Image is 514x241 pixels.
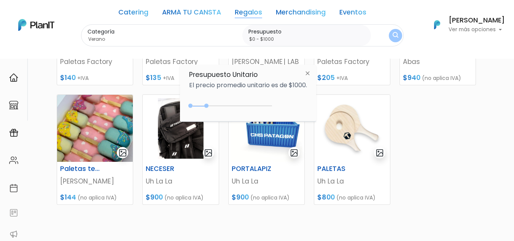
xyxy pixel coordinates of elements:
[146,57,215,67] p: Paletas Factory
[422,74,461,82] span: (no aplica IVA)
[393,32,398,39] img: search_button-432b6d5273f82d61273b3651a40e1bd1b912527efae98b1b7a1b2c0702e16a8d.svg
[449,27,505,32] p: Ver más opciones
[162,9,221,18] a: ARMÁ TU CANSTA
[27,62,49,68] strong: PLAN IT
[429,16,446,33] img: PlanIt Logo
[314,95,390,162] img: thumb_Captura_de_pantalla_2025-09-04_170203.png
[229,95,304,162] img: thumb_Dise%C3%B1o_sin_t%C3%ADtulo_-_2024-12-05T122611.300.png
[146,176,215,186] p: Uh La La
[232,193,249,202] span: $900
[78,194,117,201] span: (no aplica IVA)
[76,46,92,61] span: J
[232,176,301,186] p: Uh La La
[227,165,280,173] h6: PORTALAPIZ
[57,94,133,205] a: gallery-light Paletas tematicas [PERSON_NAME] $144 (no aplica IVA)
[18,19,54,31] img: PlanIt Logo
[248,28,368,36] label: Presupuesto
[61,46,76,61] img: user_04fe99587a33b9844688ac17b531be2b.png
[317,193,335,202] span: $800
[189,82,307,88] p: El precio promedio unitario es de $1000.
[339,9,366,18] a: Eventos
[146,193,163,202] span: $900
[60,193,76,202] span: $144
[27,70,127,95] p: Ya probaste PlanitGO? Vas a poder automatizarlas acciones de todo el año. Escribinos para saber más!
[403,73,420,82] span: $940
[20,53,134,101] div: PLAN IT Ya probaste PlanitGO? Vas a poder automatizarlas acciones de todo el año. Escribinos para...
[142,94,219,205] a: gallery-light NECESER Uh La La $900 (no aplica IVA)
[232,57,301,67] p: [PERSON_NAME] LAB
[317,176,387,186] p: Uh La La
[189,71,307,79] h6: Presupuesto Unitario
[317,73,335,82] span: $205
[118,9,148,18] a: Catering
[228,94,305,205] a: gallery-light PORTALAPIZ Uh La La $900 (no aplica IVA)
[40,116,116,123] span: ¡Escríbenos!
[60,57,130,67] p: Paletas Factory
[314,94,390,205] a: gallery-light PALETAS Uh La La $800 (no aplica IVA)
[290,148,299,157] img: gallery-light
[9,128,18,137] img: campaigns-02234683943229c281be62815700db0a1741e53638e28bf9629b52c665b00959.svg
[77,74,89,82] span: +IVA
[118,58,129,69] i: keyboard_arrow_down
[9,101,18,110] img: marketplace-4ceaa7011d94191e9ded77b95e3339b90024bf715f7c57f8cf31f2d8c509eaba.svg
[301,66,315,80] img: close-6986928ebcb1d6c9903e3b54e860dbc4d054630f23adef3a32610726dff6a82b.svg
[9,208,18,217] img: feedback-78b5a0c8f98aac82b08bfc38622c3050aee476f2c9584af64705fc4e61158814.svg
[9,230,18,239] img: partners-52edf745621dab592f3b2c58e3bca9d71375a7ef29c3b500c9f145b62cc070d4.svg
[376,148,384,157] img: gallery-light
[20,46,134,61] div: J
[57,95,133,162] img: thumb_WhatsApp_Image_2024-02-27_at_11.24.02__1_.jpeg
[69,38,84,53] img: user_d58e13f531133c46cb30575f4d864daf.jpeg
[163,74,174,82] span: +IVA
[250,194,290,201] span: (no aplica IVA)
[164,194,204,201] span: (no aplica IVA)
[129,114,145,123] i: send
[9,156,18,165] img: people-662611757002400ad9ed0e3c099ab2801c6687ba6c219adb57efc949bc21e19d.svg
[143,95,218,162] img: thumb_Dise%C3%B1o_sin_t%C3%ADtulo_-_2024-12-05T122852.989.png
[9,73,18,82] img: home-e721727adea9d79c4d83392d1f703f7f8bce08238fde08b1acbfd93340b81755.svg
[56,165,108,173] h6: Paletas tematicas
[403,57,473,67] p: Abas
[313,165,365,173] h6: PALETAS
[424,15,505,35] button: PlanIt Logo [PERSON_NAME] Ver más opciones
[146,73,161,82] span: $135
[141,165,194,173] h6: NECESER
[204,148,213,157] img: gallery-light
[118,148,127,157] img: gallery-light
[336,194,376,201] span: (no aplica IVA)
[88,28,239,36] label: Categoría
[116,114,129,123] i: insert_emoticon
[60,73,76,82] span: $140
[235,9,262,18] a: Regalos
[317,57,387,67] p: Paletas Factory
[336,74,348,82] span: +IVA
[60,176,130,186] p: [PERSON_NAME]
[449,17,505,24] h6: [PERSON_NAME]
[9,184,18,193] img: calendar-87d922413cdce8b2cf7b7f5f62616a5cf9e4887200fb71536465627b3292af00.svg
[276,9,326,18] a: Merchandising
